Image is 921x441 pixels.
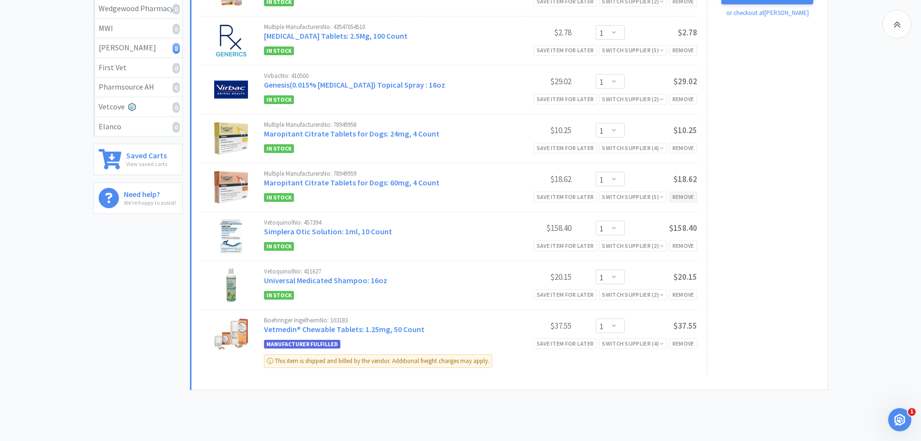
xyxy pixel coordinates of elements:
i: 0 [173,4,180,15]
h6: Saved Carts [126,149,167,159]
span: In Stock [264,242,294,251]
span: $20.15 [673,272,697,282]
div: Boehringer Ingelheim No: 103183 [264,317,499,323]
a: MWI0 [94,19,182,39]
div: $20.15 [499,271,571,283]
i: 0 [173,122,180,133]
div: Save item for later [534,289,597,300]
img: 9032be1881c94d1c9fe4381d81621852_522938.jpeg [214,219,248,253]
span: In Stock [264,193,294,202]
a: First Vet0 [94,58,182,78]
div: Save item for later [534,45,597,55]
span: $37.55 [673,320,697,331]
span: $2.78 [678,27,697,38]
div: Remove [670,45,697,55]
div: Remove [670,289,697,300]
a: Simplera Otic Solution: 1ml, 10 Count [264,227,392,236]
p: View saved carts [126,159,167,168]
div: $158.40 [499,222,571,234]
a: Maropitant Citrate Tablets for Dogs: 60mg, 4 Count [264,178,439,187]
img: e89668efff0e473088cc6d72e482e572_711851.jpeg [214,170,248,204]
div: Remove [670,94,697,104]
img: 4ab3b5bd3dad48eb9a7b33e700b05bf5_74737.jpeg [214,73,248,106]
a: Elanco0 [94,117,182,137]
span: In Stock [264,95,294,104]
p: We're happy to assist! [124,198,176,207]
div: Wedgewood Pharmacy [99,2,177,15]
i: 0 [173,82,180,93]
a: Pharmsource AH0 [94,77,182,97]
span: 1 [908,408,916,416]
div: Save item for later [534,192,597,202]
div: Switch Supplier ( 2 ) [602,94,664,104]
a: [PERSON_NAME]8 [94,38,182,58]
a: Genesis(0.015% [MEDICAL_DATA]) Topical Spray : 16oz [264,80,445,90]
div: $2.78 [499,27,571,38]
div: Remove [670,143,697,153]
div: Save item for later [534,143,597,153]
div: Vetcove [99,101,177,113]
div: Remove [670,192,697,202]
i: 0 [173,24,180,34]
a: [MEDICAL_DATA] Tablets: 2.5Mg, 100 Count [264,31,408,41]
span: $158.40 [669,223,697,233]
span: In Stock [264,291,294,300]
a: Vetmedin® Chewable Tablets: 1.25mg, 50 Count [264,324,424,334]
div: This item is shipped and billed by the vendor. Additional freight charges may apply. [264,354,492,368]
a: or checkout at [PERSON_NAME] [726,9,809,17]
div: Virbac No: 410500 [264,73,499,79]
div: Save item for later [534,241,597,251]
div: $29.02 [499,76,571,87]
div: $10.25 [499,124,571,136]
div: [PERSON_NAME] [99,42,177,54]
div: Vetoquinol No: 457394 [264,219,499,226]
span: $18.62 [673,174,697,184]
div: Multiple Manufacturers No: 78949959 [264,170,499,177]
span: Manufacturer Fulfilled [264,340,340,349]
div: Vetoquinol No: 411627 [264,268,499,274]
span: In Stock [264,46,294,55]
span: $10.25 [673,125,697,136]
div: Pharmsource AH [99,81,177,93]
span: In Stock [264,144,294,153]
a: Maropitant Citrate Tablets for Dogs: 24mg, 4 Count [264,129,439,138]
a: Saved CartsView saved carts [93,144,183,175]
div: Switch Supplier ( 4 ) [602,339,664,348]
img: 7eb51296ca5e45c4a3c1422d197027d7_76519.jpeg [214,268,248,302]
div: First Vet [99,61,177,74]
div: MWI [99,22,177,35]
i: 0 [173,102,180,113]
div: $18.62 [499,173,571,185]
div: Remove [670,338,697,349]
div: Multiple Manufacturers No: 78949958 [264,122,499,128]
img: 2f9837f6ef4c4f2f8c4e1b1a007d2fb4_525537.jpeg [214,24,248,58]
div: Multiple Manufacturers No: 43547054510 [264,24,499,30]
i: 0 [173,63,180,74]
div: Save item for later [534,94,597,104]
a: Universal Medicated Shampoo: 16oz [264,275,387,285]
div: Switch Supplier ( 2 ) [602,241,664,250]
div: Elanco [99,121,177,133]
div: $37.55 [499,320,571,332]
div: Save item for later [534,338,597,349]
img: 79128ec0746c4e7590aa0ef2aaf9dc8c_286037.jpeg [214,317,248,351]
img: 79fd3433994e4a7e96db7b9687afd092_711860.jpeg [214,122,248,155]
div: Switch Supplier ( 4 ) [602,143,664,152]
div: Switch Supplier ( 2 ) [602,290,664,299]
h6: Need help? [124,188,176,198]
div: Remove [670,241,697,251]
iframe: Intercom live chat [888,408,911,431]
div: Switch Supplier ( 5 ) [602,46,664,55]
div: Switch Supplier ( 5 ) [602,192,664,201]
a: Vetcove0 [94,97,182,117]
i: 8 [173,43,180,54]
span: $29.02 [673,76,697,87]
